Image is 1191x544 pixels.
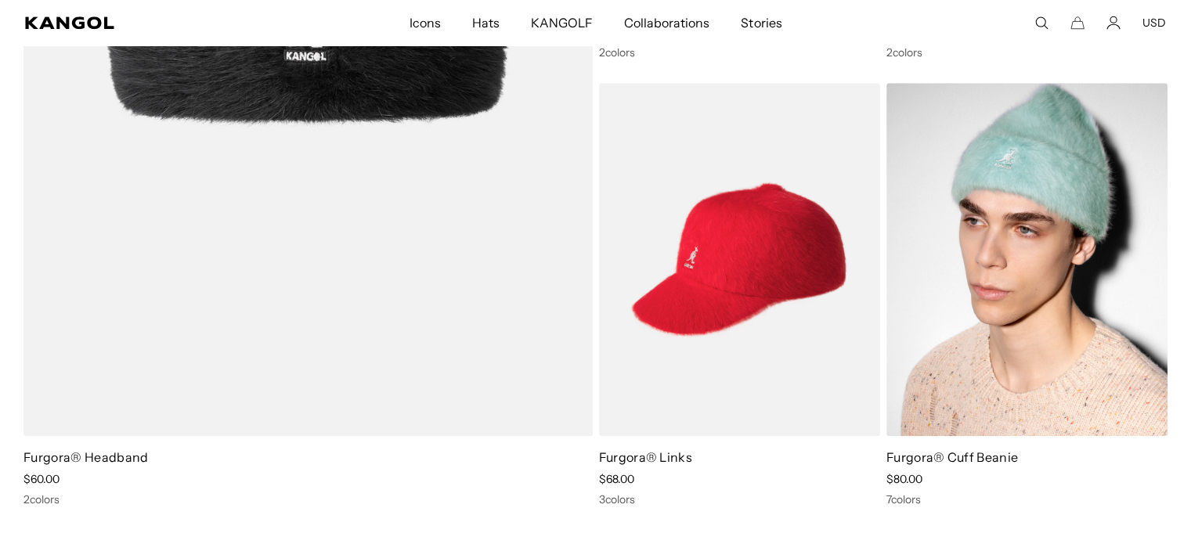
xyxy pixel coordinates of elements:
div: 3 colors [599,492,880,506]
img: Furgora® Cuff Beanie [886,83,1168,436]
span: $60.00 [23,472,60,486]
div: 2 colors [886,45,1168,59]
button: USD [1142,16,1166,30]
img: Furgora® Links [599,83,880,436]
div: 7 colors [886,492,1168,506]
a: Furgora® Headband [23,449,148,465]
div: 2 colors [599,45,880,59]
summary: Search here [1034,16,1048,30]
div: 2 colors [23,492,593,506]
a: Account [1106,16,1121,30]
a: Furgora® Links [599,449,692,465]
span: $80.00 [886,472,922,486]
span: $68.00 [599,472,634,486]
a: Kangol [25,16,271,29]
button: Cart [1070,16,1085,30]
a: Furgora® Cuff Beanie [886,449,1018,465]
